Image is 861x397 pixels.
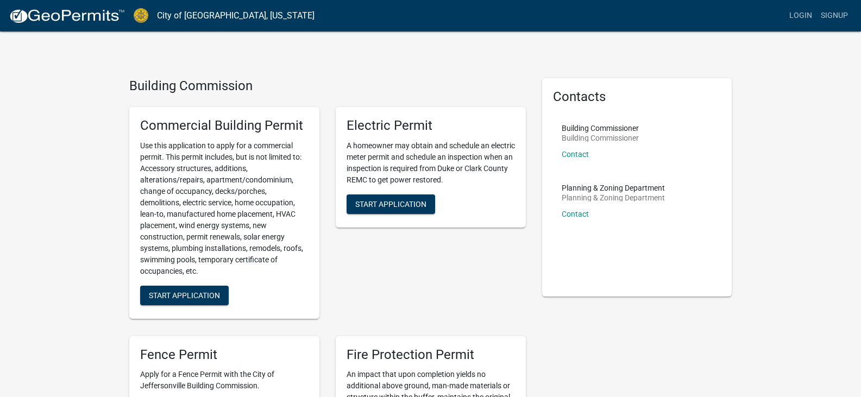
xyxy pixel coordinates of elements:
img: City of Jeffersonville, Indiana [134,8,148,23]
p: Apply for a Fence Permit with the City of Jeffersonville Building Commission. [140,369,309,392]
a: City of [GEOGRAPHIC_DATA], [US_STATE] [157,7,315,25]
span: Start Application [355,199,426,208]
p: A homeowner may obtain and schedule an electric meter permit and schedule an inspection when an i... [347,140,515,186]
p: Planning & Zoning Department [562,194,665,201]
button: Start Application [347,194,435,214]
button: Start Application [140,286,229,305]
a: Contact [562,150,589,159]
p: Building Commissioner [562,134,639,142]
h5: Electric Permit [347,118,515,134]
h5: Fence Permit [140,347,309,363]
h4: Building Commission [129,78,526,94]
p: Planning & Zoning Department [562,184,665,192]
p: Use this application to apply for a commercial permit. This permit includes, but is not limited t... [140,140,309,277]
h5: Commercial Building Permit [140,118,309,134]
h5: Contacts [553,89,721,105]
p: Building Commissioner [562,124,639,132]
a: Contact [562,210,589,218]
h5: Fire Protection Permit [347,347,515,363]
a: Login [785,5,816,26]
span: Start Application [149,291,220,299]
a: Signup [816,5,852,26]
